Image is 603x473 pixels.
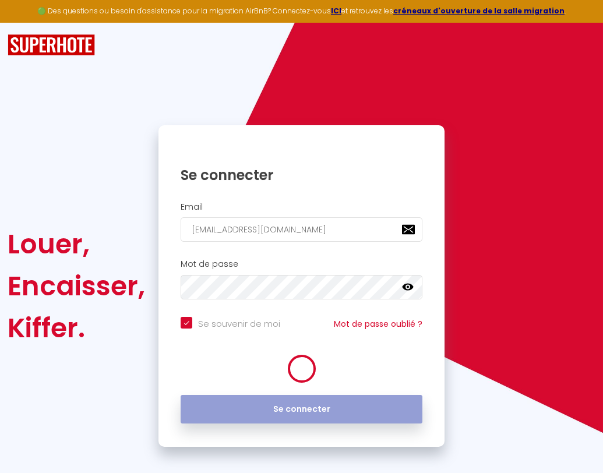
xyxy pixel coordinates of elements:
div: Encaisser, [8,265,145,307]
button: Ouvrir le widget de chat LiveChat [9,5,44,40]
h1: Se connecter [181,166,422,184]
h2: Email [181,202,422,212]
h2: Mot de passe [181,259,422,269]
div: Kiffer. [8,307,145,349]
div: Louer, [8,223,145,265]
input: Ton Email [181,217,422,242]
img: SuperHote logo [8,34,95,56]
a: ICI [331,6,341,16]
a: créneaux d'ouverture de la salle migration [393,6,565,16]
a: Mot de passe oublié ? [334,318,422,330]
button: Se connecter [181,395,422,424]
